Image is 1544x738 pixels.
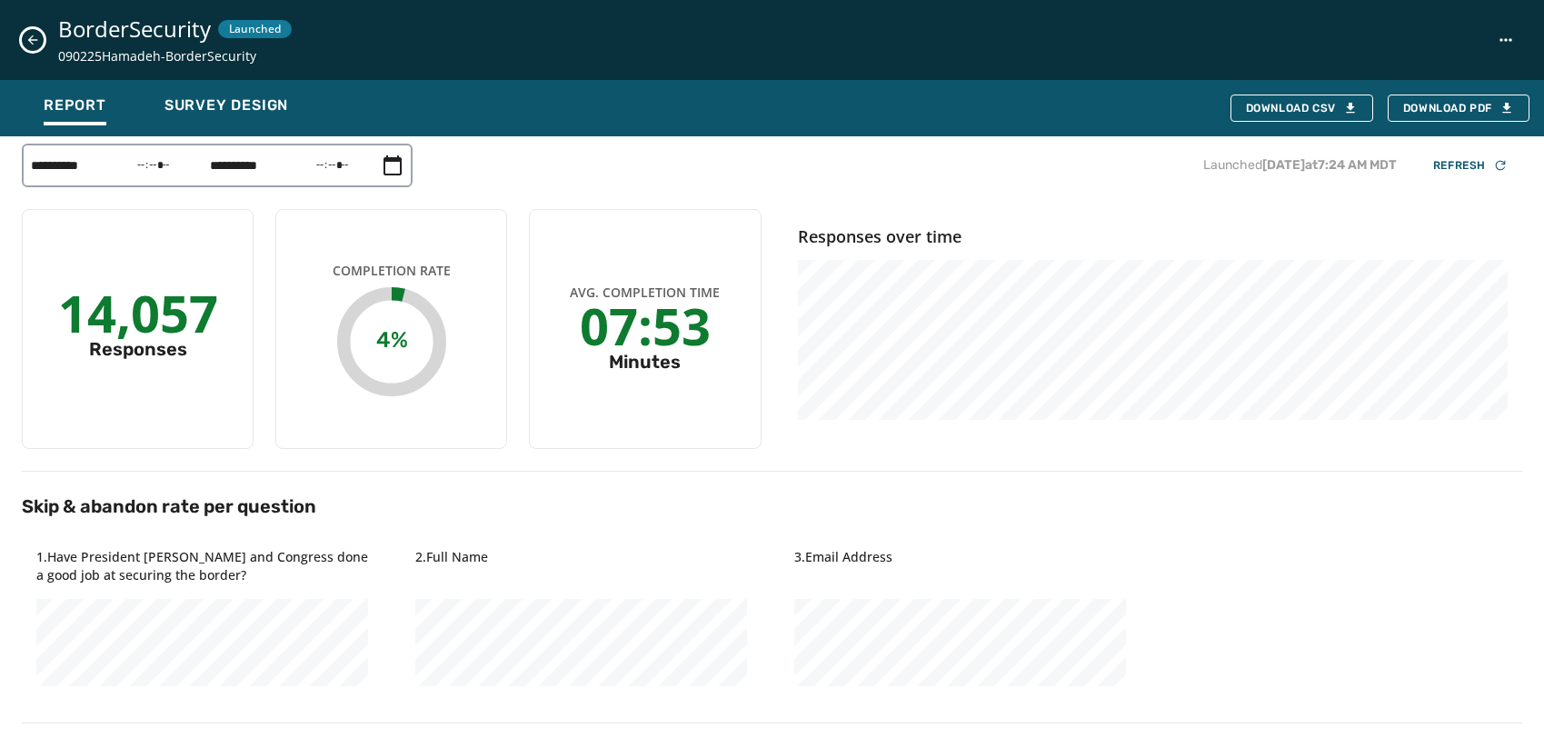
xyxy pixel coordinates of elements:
span: Launched [229,22,281,36]
span: [DATE] at 7:24 AM MDT [1262,157,1397,173]
div: Download CSV [1246,101,1358,115]
h4: 2 . Full Name [415,548,751,584]
h4: Responses over time [798,224,1509,249]
span: 090225Hamadeh-BorderSecurity [58,47,292,65]
button: Refresh [1419,153,1522,178]
div: Minutes [609,349,681,374]
button: Survey Design [150,87,303,129]
h4: 3 . Email Address [794,548,1130,584]
div: Responses [89,336,187,362]
span: Survey Design [164,96,288,115]
text: 4% [375,327,407,353]
button: BorderSecurity action menu [1489,24,1522,56]
p: Launched [1203,156,1397,175]
div: 14,057 [58,296,218,329]
span: Download PDF [1403,101,1514,115]
div: Refresh [1433,158,1508,173]
div: 07:53 [580,309,711,342]
span: Avg. Completion Time [570,284,720,302]
button: Download PDF [1388,95,1529,122]
button: Report [29,87,121,129]
span: Report [44,96,106,115]
span: BorderSecurity [58,15,211,44]
h4: 1 . Have President [PERSON_NAME] and Congress done a good job at securing the border? [36,548,372,584]
button: Download CSV [1230,95,1373,122]
h2: Skip & abandon rate per question [22,494,1522,519]
span: Completion Rate [333,262,451,280]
